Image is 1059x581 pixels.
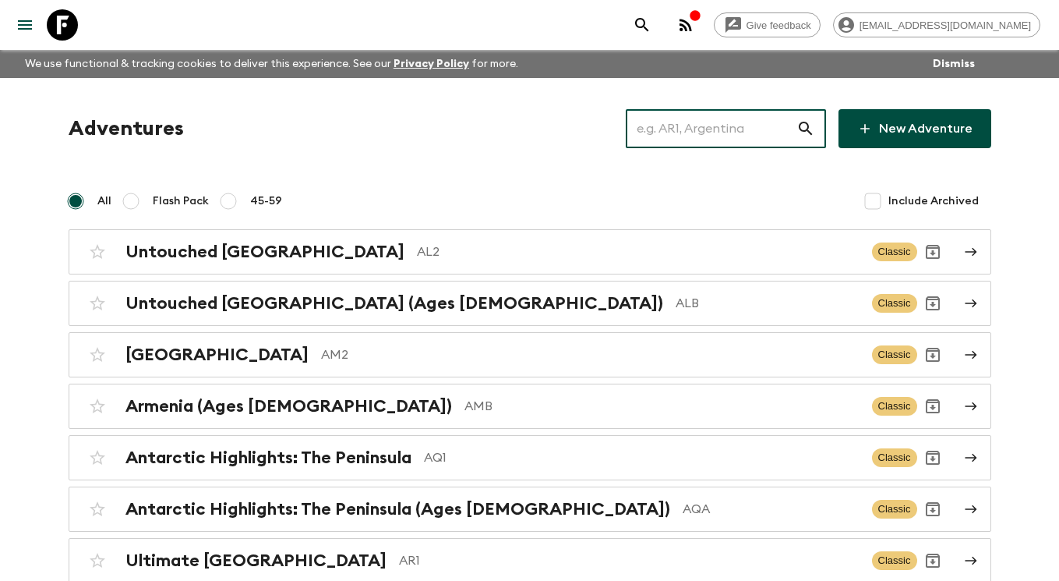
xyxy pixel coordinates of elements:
[872,243,917,261] span: Classic
[464,397,860,416] p: AMB
[872,448,917,467] span: Classic
[833,12,1040,37] div: [EMAIL_ADDRESS][DOMAIN_NAME]
[627,9,658,41] button: search adventures
[929,53,979,75] button: Dismiss
[424,448,860,467] p: AQ1
[838,109,991,148] a: New Adventure
[69,435,991,480] a: Antarctic Highlights: The PeninsulaAQ1ClassicArchive
[626,107,796,151] input: e.g. AR1, Argentina
[394,58,469,69] a: Privacy Policy
[125,499,670,519] h2: Antarctic Highlights: The Peninsula (Ages [DEMOGRAPHIC_DATA])
[872,294,917,313] span: Classic
[872,345,917,364] span: Classic
[676,294,860,313] p: ALB
[917,545,948,576] button: Archive
[69,229,991,275] a: Untouched [GEOGRAPHIC_DATA]AL2ClassicArchive
[851,19,1040,31] span: [EMAIL_ADDRESS][DOMAIN_NAME]
[917,288,948,319] button: Archive
[321,345,860,364] p: AM2
[69,487,991,532] a: Antarctic Highlights: The Peninsula (Ages [DEMOGRAPHIC_DATA])AQAClassicArchive
[125,396,452,416] h2: Armenia (Ages [DEMOGRAPHIC_DATA])
[399,551,860,570] p: AR1
[9,9,41,41] button: menu
[19,50,524,78] p: We use functional & tracking cookies to deliver this experience. See our for more.
[872,500,917,519] span: Classic
[917,442,948,473] button: Archive
[714,12,821,37] a: Give feedback
[250,193,282,209] span: 45-59
[125,448,411,468] h2: Antarctic Highlights: The Peninsula
[125,242,404,262] h2: Untouched [GEOGRAPHIC_DATA]
[917,236,948,267] button: Archive
[69,384,991,429] a: Armenia (Ages [DEMOGRAPHIC_DATA])AMBClassicArchive
[153,193,209,209] span: Flash Pack
[125,293,663,314] h2: Untouched [GEOGRAPHIC_DATA] (Ages [DEMOGRAPHIC_DATA])
[738,19,820,31] span: Give feedback
[69,281,991,326] a: Untouched [GEOGRAPHIC_DATA] (Ages [DEMOGRAPHIC_DATA])ALBClassicArchive
[917,339,948,370] button: Archive
[69,113,184,144] h1: Adventures
[917,391,948,422] button: Archive
[417,243,860,261] p: AL2
[872,551,917,570] span: Classic
[683,500,860,519] p: AQA
[872,397,917,416] span: Classic
[125,551,387,571] h2: Ultimate [GEOGRAPHIC_DATA]
[69,332,991,377] a: [GEOGRAPHIC_DATA]AM2ClassicArchive
[917,494,948,525] button: Archive
[125,345,309,365] h2: [GEOGRAPHIC_DATA]
[888,193,979,209] span: Include Archived
[97,193,111,209] span: All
